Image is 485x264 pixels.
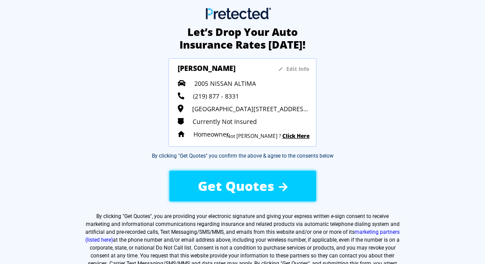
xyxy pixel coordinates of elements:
[85,229,400,243] a: marketing partners (listed here)
[198,177,274,195] span: Get Quotes
[193,117,257,126] span: Currently Not Insured
[169,171,316,201] button: Get Quotes
[192,105,309,113] span: [GEOGRAPHIC_DATA][STREET_ADDRESS][US_STATE]
[193,92,239,100] span: (219) 877 - 8331
[194,79,256,88] span: 2005 NISSAN ALTIMA
[193,130,229,138] span: Homeowner
[124,213,150,219] span: Get Quotes
[286,65,309,73] sapn: Edit Info
[206,7,271,19] img: Main Logo
[178,63,252,72] h3: [PERSON_NAME]
[172,26,313,51] h2: Let’s Drop Your Auto Insurance Rates [DATE]!
[152,152,334,160] div: By clicking "Get Quotes" you confirm the above & agree to the consents below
